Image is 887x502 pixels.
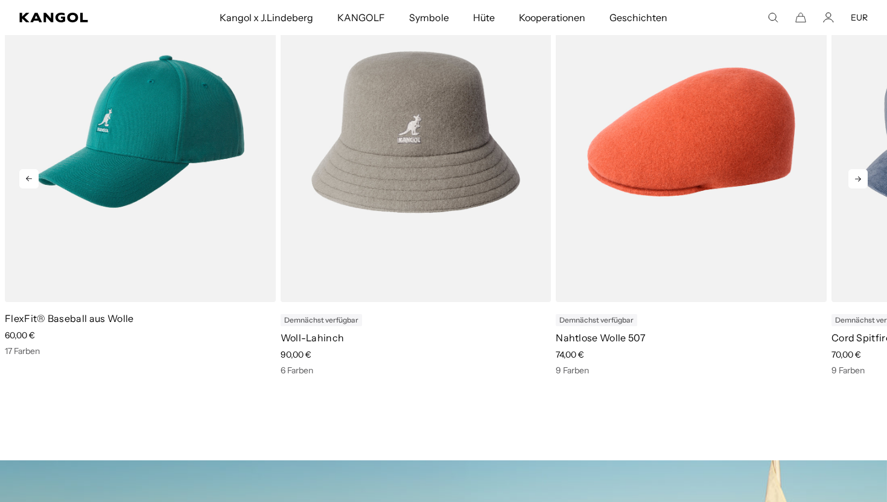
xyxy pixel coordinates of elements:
[19,13,145,22] a: Kangol
[823,12,834,23] a: Konto
[284,315,358,324] font: Demnächst verfügbar
[519,11,585,24] font: Kooperationen
[831,365,865,376] font: 9 Farben
[5,346,40,356] font: 17 Farben
[220,11,314,24] font: Kangol x J.Lindeberg
[559,315,634,324] font: Demnächst verfügbar
[281,332,345,344] font: Woll-Lahinch
[768,12,778,23] summary: Hier suchen
[337,11,385,24] font: KANGOLF
[5,312,134,324] font: FlexFit® Baseball aus Wolle
[556,349,584,360] font: 74,00 €
[281,365,313,376] font: 6 Farben
[609,11,667,24] font: Geschichten
[5,330,35,341] font: 60,00 €
[795,12,806,23] button: Warenkorb
[851,12,868,23] button: EUR
[831,349,861,360] font: 70,00 €
[409,11,448,24] font: Symbole
[473,11,495,24] font: Hüte
[556,365,589,376] font: 9 Farben
[281,349,311,360] font: 90,00 €
[556,332,646,344] font: Nahtlose Wolle 507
